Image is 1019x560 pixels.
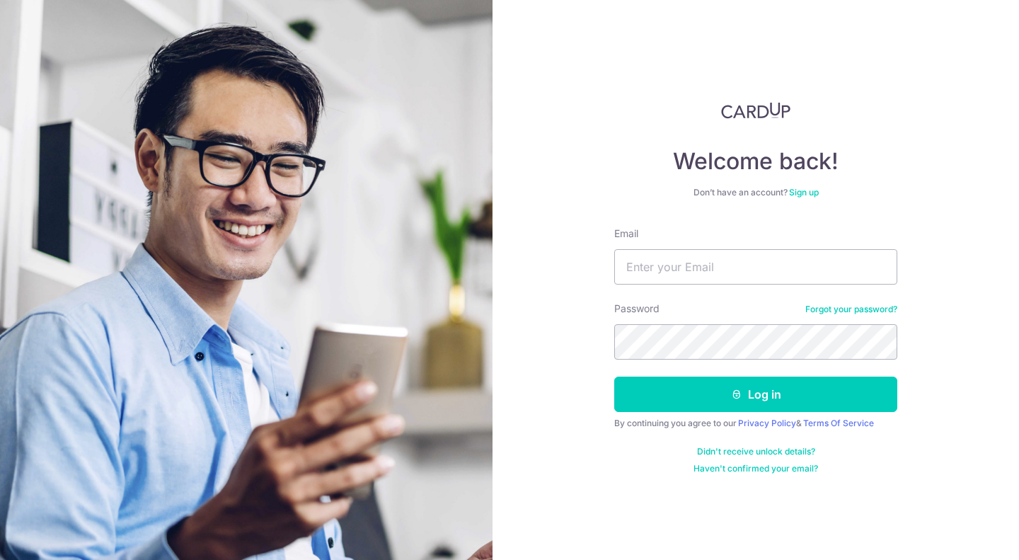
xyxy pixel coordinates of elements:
[614,249,897,285] input: Enter your Email
[697,446,815,457] a: Didn't receive unlock details?
[721,102,790,119] img: CardUp Logo
[805,304,897,315] a: Forgot your password?
[614,377,897,412] button: Log in
[614,187,897,198] div: Don’t have an account?
[693,463,818,474] a: Haven't confirmed your email?
[614,227,638,241] label: Email
[789,187,819,198] a: Sign up
[738,418,796,428] a: Privacy Policy
[614,302,660,316] label: Password
[614,418,897,429] div: By continuing you agree to our &
[803,418,874,428] a: Terms Of Service
[614,147,897,176] h4: Welcome back!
